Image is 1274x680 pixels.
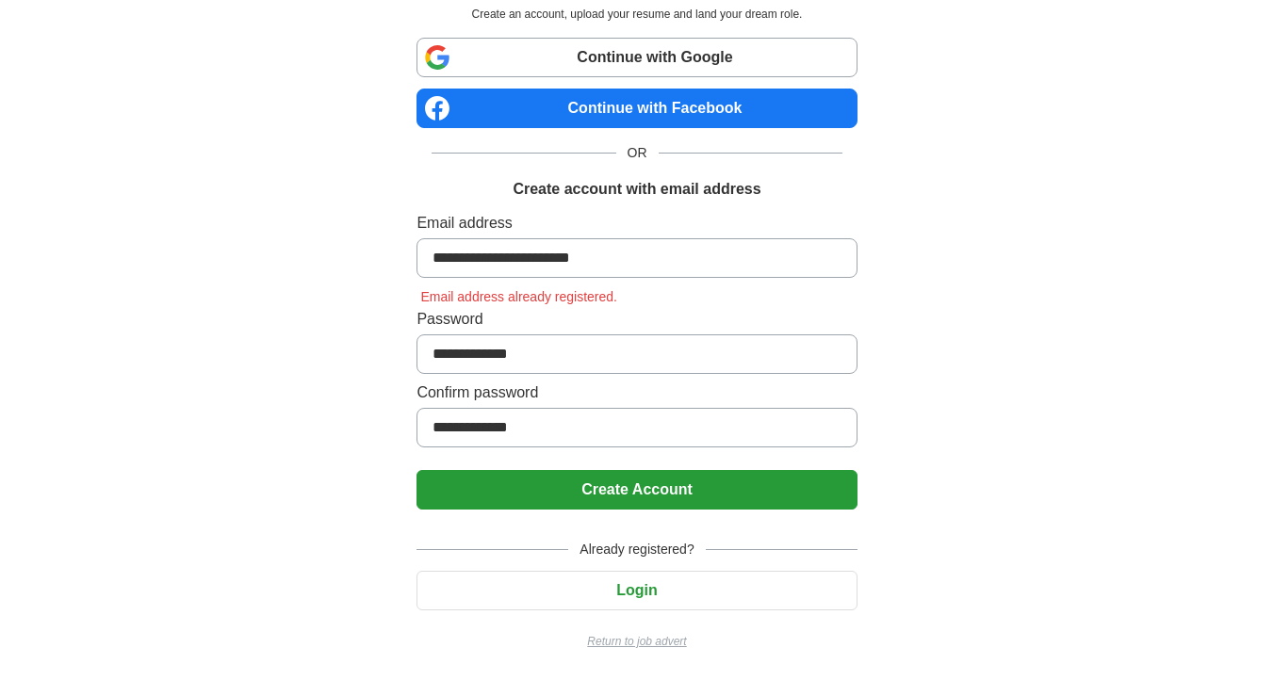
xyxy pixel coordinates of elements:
label: Confirm password [416,381,857,404]
a: Return to job advert [416,633,857,650]
h1: Create account with email address [513,178,760,201]
span: OR [616,143,659,163]
label: Password [416,308,857,331]
a: Continue with Google [416,38,857,77]
a: Continue with Facebook [416,89,857,128]
span: Already registered? [568,540,705,559]
button: Login [416,571,857,610]
label: Email address [416,212,857,235]
a: Login [416,582,857,598]
button: Create Account [416,470,857,510]
span: Email address already registered. [416,289,621,304]
p: Create an account, upload your resume and land your dream role. [420,6,853,23]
